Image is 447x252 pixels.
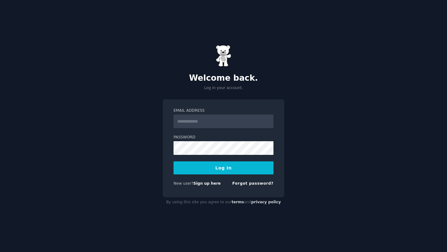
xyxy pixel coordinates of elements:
img: Gummy Bear [216,45,231,67]
a: Forgot password? [232,181,273,186]
a: Sign up here [193,181,221,186]
button: Log In [174,161,273,174]
a: privacy policy [251,200,281,204]
span: New user? [174,181,193,186]
h2: Welcome back. [163,73,284,83]
label: Password [174,135,273,140]
p: Log in your account. [163,85,284,91]
label: Email Address [174,108,273,114]
a: terms [232,200,244,204]
div: By using this site you agree to our and [163,197,284,207]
